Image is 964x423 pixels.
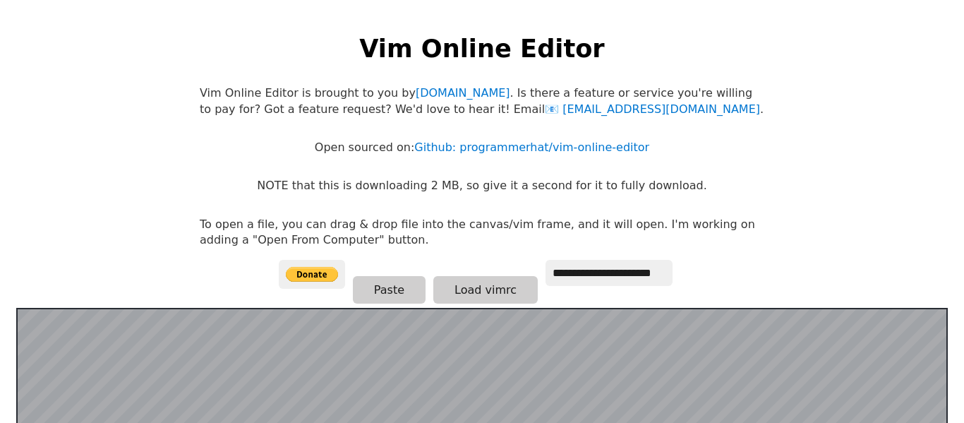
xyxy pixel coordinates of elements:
[359,31,604,66] h1: Vim Online Editor
[200,217,764,249] p: To open a file, you can drag & drop file into the canvas/vim frame, and it will open. I'm working...
[433,276,538,304] button: Load vimrc
[200,85,764,117] p: Vim Online Editor is brought to you by . Is there a feature or service you're willing to pay for?...
[545,102,760,116] a: [EMAIL_ADDRESS][DOMAIN_NAME]
[414,141,649,154] a: Github: programmerhat/vim-online-editor
[315,140,649,155] p: Open sourced on:
[353,276,426,304] button: Paste
[257,178,706,193] p: NOTE that this is downloading 2 MB, so give it a second for it to fully download.
[416,86,510,100] a: [DOMAIN_NAME]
